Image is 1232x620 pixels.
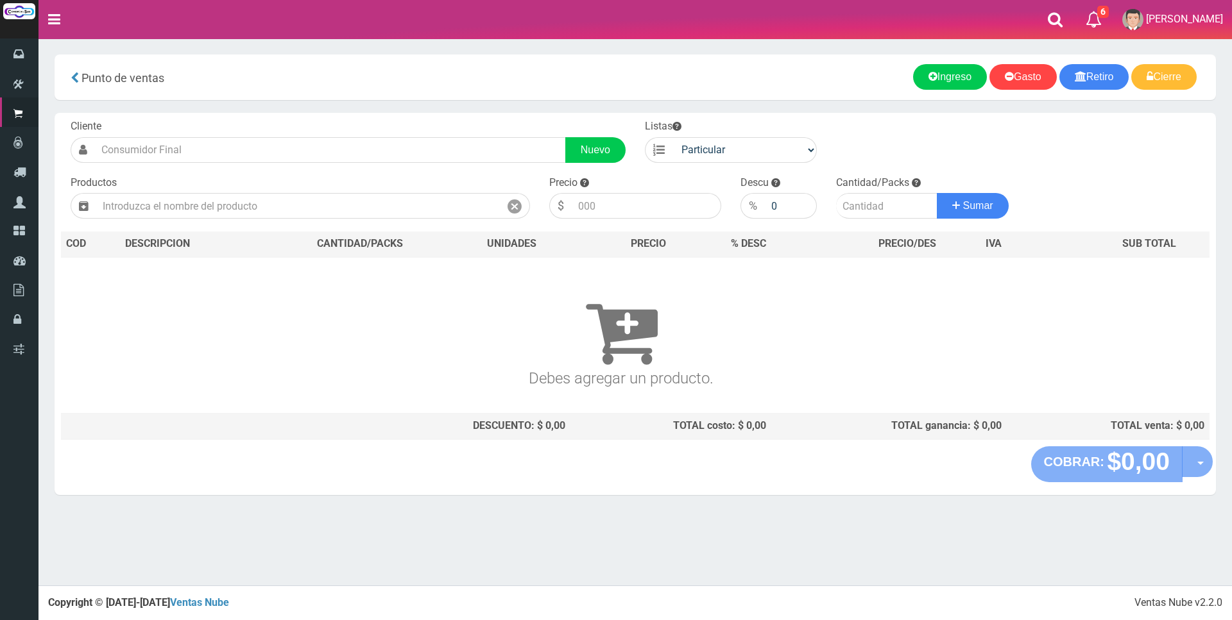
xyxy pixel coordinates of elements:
[48,596,229,608] strong: Copyright © [DATE]-[DATE]
[913,64,987,90] a: Ingreso
[1097,6,1109,18] span: 6
[645,119,681,134] label: Listas
[66,276,1176,387] h3: Debes agregar un producto.
[95,137,566,163] input: Consumidor Final
[878,237,936,249] span: PRECIO/DES
[1122,9,1143,30] img: User Image
[1012,419,1204,433] div: TOTAL venta: $ 0,00
[3,3,35,19] img: Logo grande
[986,237,1002,249] span: IVA
[81,71,164,85] span: Punto de ventas
[776,419,1002,433] div: TOTAL ganancia: $ 0,00
[565,137,626,163] a: Nuevo
[1044,455,1104,469] strong: COBRAR:
[71,119,101,134] label: Cliente
[836,193,937,219] input: Cantidad
[271,419,565,433] div: DESCUENTO: $ 0,00
[576,419,767,433] div: TOTAL costo: $ 0,00
[765,193,817,219] input: 000
[144,237,190,249] span: CRIPCION
[963,200,993,211] span: Sumar
[1122,237,1176,251] span: SUB TOTAL
[740,176,769,190] label: Descu
[120,231,266,257] th: DES
[71,176,117,190] label: Productos
[454,231,570,257] th: UNIDADES
[170,596,229,608] a: Ventas Nube
[989,64,1057,90] a: Gasto
[1146,13,1223,25] span: [PERSON_NAME]
[96,193,500,219] input: Introduzca el nombre del producto
[549,193,572,219] div: $
[1134,596,1222,610] div: Ventas Nube v2.2.0
[266,231,454,257] th: CANTIDAD/PACKS
[1107,448,1170,475] strong: $0,00
[731,237,766,249] span: % DESC
[631,237,666,251] span: PRECIO
[61,231,120,257] th: COD
[740,193,765,219] div: %
[1059,64,1129,90] a: Retiro
[836,176,909,190] label: Cantidad/Packs
[1131,64,1197,90] a: Cierre
[549,176,577,190] label: Precio
[572,193,721,219] input: 000
[1031,446,1183,482] button: COBRAR: $0,00
[937,193,1009,219] button: Sumar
